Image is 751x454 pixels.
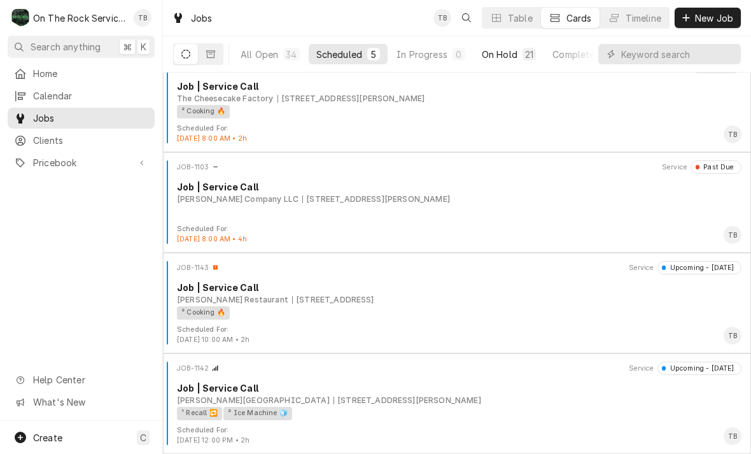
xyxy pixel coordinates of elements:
[8,152,155,173] a: Go to Pricebook
[724,226,741,244] div: Card Footer Primary Content
[163,52,751,152] div: Job Card: JOB-976
[177,336,249,344] span: [DATE] 10:00 AM • 2h
[168,224,746,245] div: Card Footer
[455,48,463,61] div: 0
[123,40,132,53] span: ⌘
[177,124,247,134] div: Object Extra Context Footer Label
[724,226,741,244] div: Todd Brady's Avatar
[724,327,741,344] div: Card Footer Primary Content
[8,63,155,84] a: Home
[8,85,155,106] a: Calendar
[177,364,209,374] div: Object ID
[177,261,219,274] div: Card Header Primary Content
[177,105,230,118] div: ² Cooking 🔥
[177,235,247,243] span: [DATE] 8:00 AM • 4h
[177,436,249,446] div: Object Extra Context Footer Value
[8,108,155,129] a: Jobs
[626,11,661,25] div: Timeline
[33,67,148,80] span: Home
[177,425,249,436] div: Object Extra Context Footer Label
[168,261,746,274] div: Card Header
[168,381,746,420] div: Card Body
[141,40,146,53] span: K
[666,364,734,374] div: Upcoming - [DATE]
[302,194,450,205] div: Object Subtext Secondary
[168,80,746,118] div: Card Body
[177,294,288,306] div: Object Subtext Primary
[566,11,592,25] div: Cards
[168,362,746,374] div: Card Header
[33,432,62,443] span: Create
[724,125,741,143] div: Todd Brady's Avatar
[168,325,746,345] div: Card Footer
[370,48,377,61] div: 5
[168,124,746,144] div: Card Footer
[8,36,155,58] button: Search anything⌘K
[316,48,362,61] div: Scheduled
[168,425,746,446] div: Card Footer
[177,425,249,446] div: Card Footer Extra Context
[508,11,533,25] div: Table
[177,306,737,320] div: Object Tag List
[163,253,751,353] div: Job Card: JOB-1143
[177,224,247,245] div: Card Footer Extra Context
[177,325,249,335] div: Object Extra Context Footer Label
[177,124,247,144] div: Card Footer Extra Context
[8,369,155,390] a: Go to Help Center
[223,407,292,420] div: ² Ice Machine 🧊
[724,427,741,445] div: TB
[33,134,148,147] span: Clients
[177,362,219,374] div: Card Header Primary Content
[177,234,247,245] div: Object Extra Context Footer Value
[177,105,737,118] div: Object Tag List
[177,335,249,345] div: Object Extra Context Footer Value
[397,48,447,61] div: In Progress
[33,11,127,25] div: On The Rock Services
[666,263,734,273] div: Upcoming - [DATE]
[241,48,278,61] div: All Open
[724,327,741,344] div: Todd Brady's Avatar
[724,327,741,344] div: TB
[629,263,654,273] div: Object Extra Context Header
[11,9,29,27] div: O
[33,373,147,387] span: Help Center
[552,48,600,61] div: Completed
[333,395,481,406] div: Object Subtext Secondary
[177,134,247,144] div: Object Extra Context Footer Value
[168,281,746,319] div: Card Body
[724,427,741,445] div: Card Footer Primary Content
[433,9,451,27] div: Todd Brady's Avatar
[33,89,148,103] span: Calendar
[177,93,741,104] div: Object Subtext
[33,156,129,169] span: Pricebook
[724,427,741,445] div: Todd Brady's Avatar
[177,80,741,93] div: Object Title
[177,162,209,173] div: Object ID
[177,263,209,273] div: Object ID
[177,407,737,420] div: Object Tag List
[177,160,219,173] div: Card Header Primary Content
[177,381,741,395] div: Object Title
[692,11,736,25] span: New Job
[456,8,477,28] button: Open search
[177,395,330,406] div: Object Subtext Primary
[621,44,734,64] input: Keyword search
[675,8,741,28] button: New Job
[8,392,155,413] a: Go to What's New
[657,362,741,374] div: Object Status
[11,9,29,27] div: On The Rock Services's Avatar
[724,125,741,143] div: Card Footer Primary Content
[163,353,751,454] div: Job Card: JOB-1142
[134,9,151,27] div: Todd Brady's Avatar
[525,48,533,61] div: 21
[134,9,151,27] div: TB
[433,9,451,27] div: TB
[724,125,741,143] div: TB
[662,162,687,173] div: Object Extra Context Header
[163,152,751,253] div: Job Card: JOB-1103
[177,93,274,104] div: Object Subtext Primary
[31,40,101,53] span: Search anything
[177,134,247,143] span: [DATE] 8:00 AM • 2h
[177,306,230,320] div: ² Cooking 🔥
[482,48,517,61] div: On Hold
